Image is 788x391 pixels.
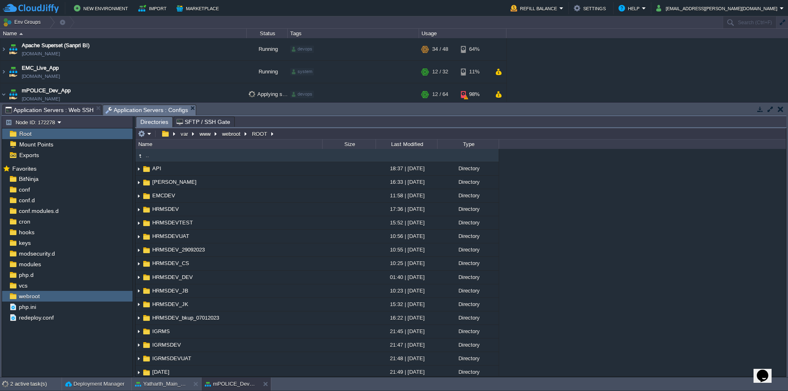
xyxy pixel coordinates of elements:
a: modules [17,261,42,268]
img: AMDAwAAAACH5BAEAAAAALAAAAAABAAEAAAICRAEAOw== [135,230,142,243]
div: Directory [437,271,499,284]
div: 10:55 | [DATE] [376,243,437,256]
button: New Environment [74,3,131,13]
span: hooks [17,229,36,236]
a: Apache Superset (Sanpri BI) [22,41,89,50]
a: Mount Points [18,141,55,148]
img: AMDAwAAAACH5BAEAAAAALAAAAAABAAEAAAICRAEAOw== [0,61,7,83]
a: [DOMAIN_NAME] [22,95,60,103]
img: AMDAwAAAACH5BAEAAAAALAAAAAABAAEAAAICRAEAOw== [142,219,151,228]
div: 98% [461,83,488,105]
div: Directory [437,352,499,365]
a: keys [17,239,32,247]
a: Root [18,130,33,137]
a: IGRMS [151,328,171,335]
button: Settings [574,3,608,13]
a: BitNinja [17,175,40,183]
img: AMDAwAAAACH5BAEAAAAALAAAAAABAAEAAAICRAEAOw== [135,258,142,270]
div: Directory [437,203,499,215]
a: php.d [17,271,35,279]
span: HRMSDEV_CS [151,260,190,267]
a: .. [144,152,150,159]
div: 21:48 | [DATE] [376,352,437,365]
div: Directory [437,176,499,188]
img: AMDAwAAAACH5BAEAAAAALAAAAAABAAEAAAICRAEAOw== [135,271,142,284]
img: AMDAwAAAACH5BAEAAAAALAAAAAABAAEAAAICRAEAOw== [0,38,7,60]
div: 16:22 | [DATE] [376,311,437,324]
span: vcs [17,282,29,289]
img: AMDAwAAAACH5BAEAAAAALAAAAAABAAEAAAICRAEAOw== [142,232,151,241]
div: Status [247,29,287,38]
iframe: chat widget [754,358,780,383]
img: AMDAwAAAACH5BAEAAAAALAAAAAABAAEAAAICRAEAOw== [142,273,151,282]
span: HRMSDEV_JB [151,287,190,294]
div: 34 / 48 [432,38,448,60]
img: AMDAwAAAACH5BAEAAAAALAAAAAABAAEAAAICRAEAOw== [7,38,19,60]
span: IGRMSDEVUAT [151,355,192,362]
button: Yatharth_Main_NMC [135,380,187,388]
span: redeploy.conf [17,314,55,321]
div: 64% [461,38,488,60]
a: HRMSDEV_29092023 [151,246,206,253]
a: EMC_Live_App [22,64,59,72]
img: AMDAwAAAACH5BAEAAAAALAAAAAABAAEAAAICRAEAOw== [142,286,151,295]
img: AMDAwAAAACH5BAEAAAAALAAAAAABAAEAAAICRAEAOw== [142,165,151,174]
img: AMDAwAAAACH5BAEAAAAALAAAAAABAAEAAAICRAEAOw== [135,325,142,338]
img: AMDAwAAAACH5BAEAAAAALAAAAAABAAEAAAICRAEAOw== [142,368,151,377]
div: 21:45 | [DATE] [376,325,437,338]
img: AMDAwAAAACH5BAEAAAAALAAAAAABAAEAAAICRAEAOw== [135,176,142,189]
div: 12 / 64 [432,83,448,105]
img: AMDAwAAAACH5BAEAAAAALAAAAAABAAEAAAICRAEAOw== [142,300,151,309]
img: AMDAwAAAACH5BAEAAAAALAAAAAABAAEAAAICRAEAOw== [7,61,19,83]
div: 21:49 | [DATE] [376,366,437,378]
span: Application Servers : Web SSH [5,105,94,115]
img: AMDAwAAAACH5BAEAAAAALAAAAAABAAEAAAICRAEAOw== [142,327,151,336]
div: devops [290,91,314,98]
div: devops [290,46,314,53]
div: Directory [437,216,499,229]
span: HRMSDEV_DEV [151,274,194,281]
a: conf.modules.d [17,207,60,215]
button: [EMAIL_ADDRESS][PERSON_NAME][DOMAIN_NAME] [656,3,780,13]
img: AMDAwAAAACH5BAEAAAAALAAAAAABAAEAAAICRAEAOw== [135,298,142,311]
a: [PERSON_NAME] [151,178,198,185]
img: AMDAwAAAACH5BAEAAAAALAAAAAABAAEAAAICRAEAOw== [142,178,151,187]
img: AMDAwAAAACH5BAEAAAAALAAAAAABAAEAAAICRAEAOw== [135,339,142,352]
span: conf [17,186,31,193]
div: 11% [461,61,488,83]
img: AMDAwAAAACH5BAEAAAAALAAAAAABAAEAAAICRAEAOw== [135,162,142,175]
div: 18:37 | [DATE] [376,162,437,175]
span: mPOLICE_Dev_App [22,87,71,95]
a: HRMSDEV [151,206,180,213]
span: Favorites [11,165,38,172]
div: Running [247,61,288,83]
a: HRMSDEVUAT [151,233,190,240]
a: IGRMSDEV [151,341,182,348]
img: AMDAwAAAACH5BAEAAAAALAAAAAABAAEAAAICRAEAOw== [135,366,142,379]
div: Directory [437,338,499,351]
span: EMCDEV [151,192,176,199]
div: Size [323,139,376,149]
a: modsecurity.d [17,250,56,257]
div: Tags [288,29,419,38]
a: Exports [18,151,40,159]
div: 01:40 | [DATE] [376,271,437,284]
a: cron [17,218,32,225]
div: Directory [437,284,499,297]
div: Directory [437,162,499,175]
span: [DATE] [151,368,171,375]
button: webroot [221,130,243,137]
a: conf.d [17,197,36,204]
span: webroot [17,293,41,300]
span: php.ini [17,303,37,311]
div: Directory [437,230,499,242]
